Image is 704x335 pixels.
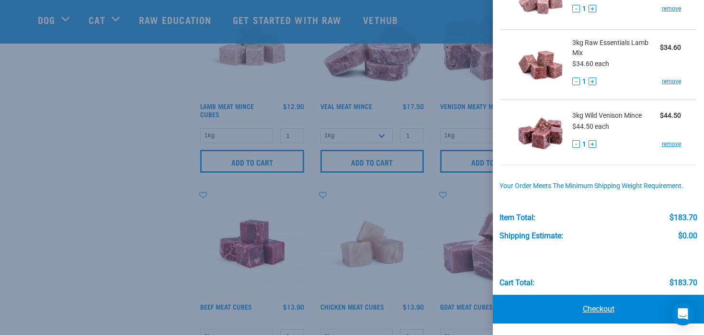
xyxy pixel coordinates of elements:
[500,182,698,190] div: Your order meets the minimum shipping weight requirement.
[572,38,660,58] span: 3kg Raw Essentials Lamb Mix
[660,44,681,51] strong: $34.60
[572,78,580,85] button: -
[516,38,565,87] img: Raw Essentials Lamb Mix
[500,213,535,222] div: Item Total:
[572,5,580,12] button: -
[582,77,586,87] span: 1
[500,279,534,287] div: Cart total:
[572,111,642,121] span: 3kg Wild Venison Mince
[572,140,580,148] button: -
[589,78,596,85] button: +
[660,112,681,119] strong: $44.50
[670,279,697,287] div: $183.70
[589,140,596,148] button: +
[678,232,697,240] div: $0.00
[589,5,596,12] button: +
[662,4,681,13] a: remove
[582,139,586,149] span: 1
[572,60,609,67] span: $34.60 each
[500,232,563,240] div: Shipping Estimate:
[516,108,565,157] img: Wild Venison Mince
[662,77,681,86] a: remove
[572,123,609,130] span: $44.50 each
[582,4,586,14] span: 1
[671,302,694,325] div: Open Intercom Messenger
[662,140,681,148] a: remove
[493,295,704,324] a: Checkout
[670,213,697,222] div: $183.70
